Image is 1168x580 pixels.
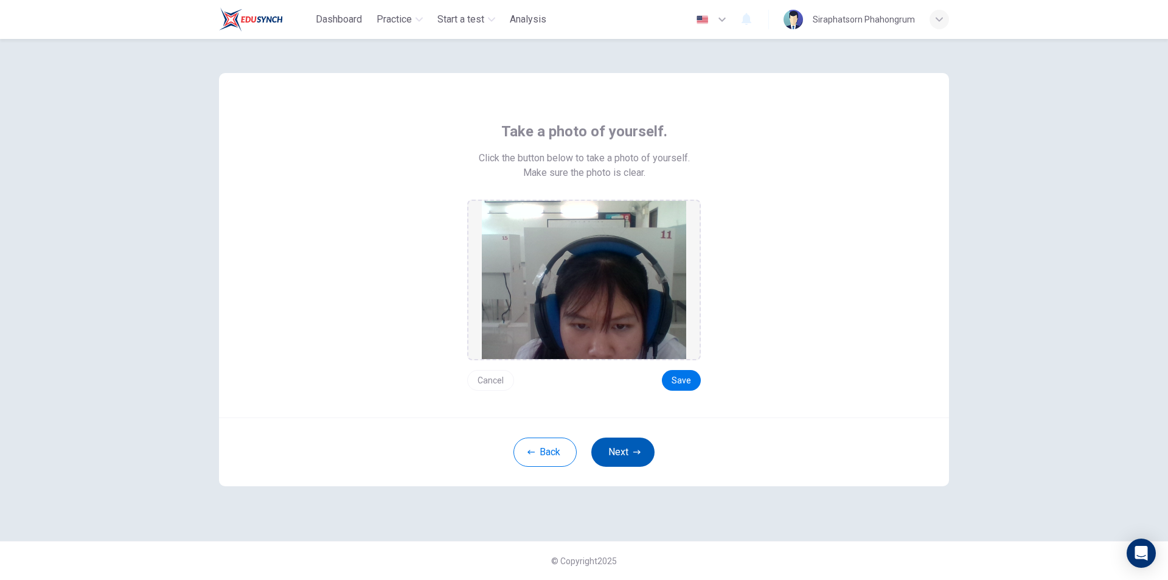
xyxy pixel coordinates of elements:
[695,15,710,24] img: en
[551,556,617,566] span: © Copyright 2025
[377,12,412,27] span: Practice
[467,370,514,391] button: Cancel
[784,10,803,29] img: Profile picture
[591,438,655,467] button: Next
[219,7,283,32] img: Train Test logo
[505,9,551,30] button: Analysis
[662,370,701,391] button: Save
[501,122,667,141] span: Take a photo of yourself.
[482,201,686,359] img: preview screemshot
[1127,539,1156,568] div: Open Intercom Messenger
[523,166,645,180] span: Make sure the photo is clear.
[510,12,546,27] span: Analysis
[433,9,500,30] button: Start a test
[219,7,311,32] a: Train Test logo
[311,9,367,30] button: Dashboard
[316,12,362,27] span: Dashboard
[813,12,915,27] div: Siraphatsorn Phahongrum
[513,438,577,467] button: Back
[372,9,428,30] button: Practice
[437,12,484,27] span: Start a test
[479,151,690,166] span: Click the button below to take a photo of yourself.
